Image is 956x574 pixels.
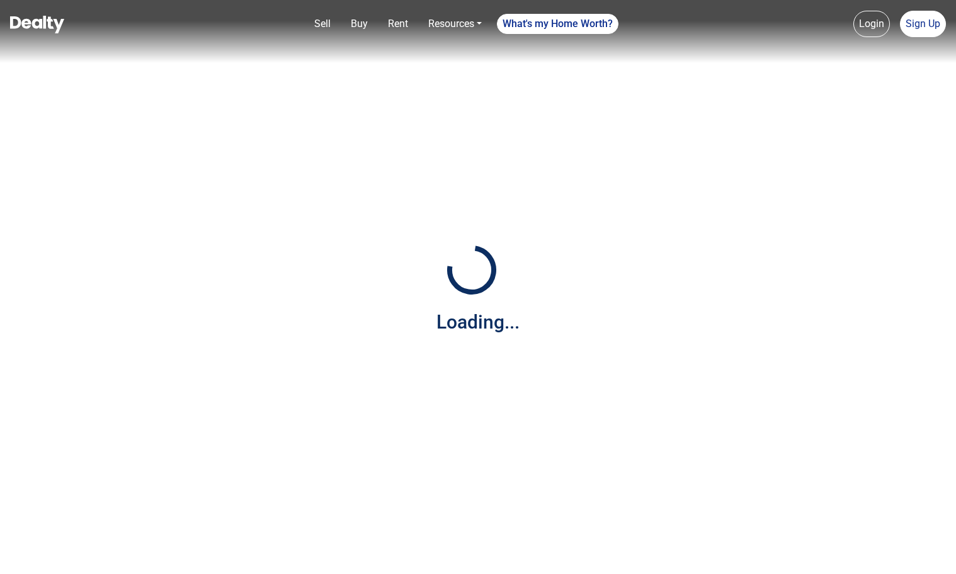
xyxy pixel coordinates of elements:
a: Buy [346,11,373,37]
a: What's my Home Worth? [497,14,618,34]
a: Sell [309,11,336,37]
img: Dealty - Buy, Sell & Rent Homes [10,16,64,33]
div: Loading... [436,308,520,336]
a: Rent [383,11,413,37]
a: Sign Up [900,11,946,37]
a: Resources [423,11,487,37]
img: Loading [440,239,503,301]
a: Login [853,11,890,37]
